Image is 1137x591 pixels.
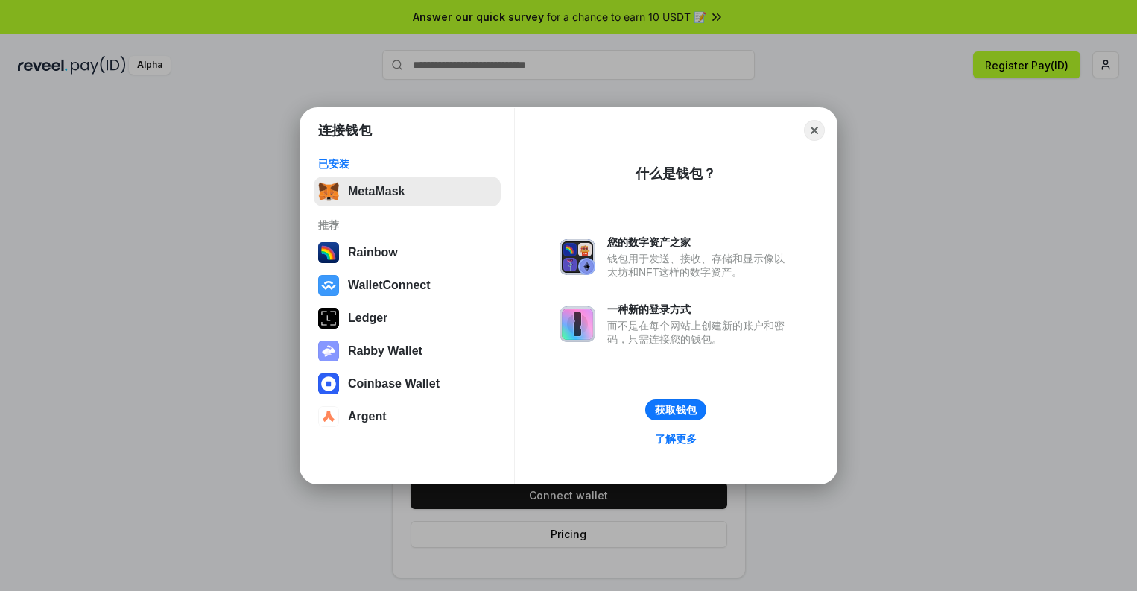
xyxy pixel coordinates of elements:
div: MetaMask [348,185,405,198]
img: svg+xml,%3Csvg%20xmlns%3D%22http%3A%2F%2Fwww.w3.org%2F2000%2Fsvg%22%20fill%3D%22none%22%20viewBox... [560,306,595,342]
div: WalletConnect [348,279,431,292]
div: 而不是在每个网站上创建新的账户和密码，只需连接您的钱包。 [607,319,792,346]
img: svg+xml,%3Csvg%20width%3D%22120%22%20height%3D%22120%22%20viewBox%3D%220%200%20120%20120%22%20fil... [318,242,339,263]
div: 什么是钱包？ [636,165,716,183]
img: svg+xml,%3Csvg%20xmlns%3D%22http%3A%2F%2Fwww.w3.org%2F2000%2Fsvg%22%20fill%3D%22none%22%20viewBox... [318,341,339,361]
div: Ledger [348,312,387,325]
button: Coinbase Wallet [314,369,501,399]
div: 获取钱包 [655,403,697,417]
img: svg+xml,%3Csvg%20xmlns%3D%22http%3A%2F%2Fwww.w3.org%2F2000%2Fsvg%22%20width%3D%2228%22%20height%3... [318,308,339,329]
button: Ledger [314,303,501,333]
button: Rainbow [314,238,501,268]
div: 了解更多 [655,432,697,446]
div: 钱包用于发送、接收、存储和显示像以太坊和NFT这样的数字资产。 [607,252,792,279]
button: 获取钱包 [645,399,706,420]
img: svg+xml,%3Csvg%20fill%3D%22none%22%20height%3D%2233%22%20viewBox%3D%220%200%2035%2033%22%20width%... [318,181,339,202]
div: 一种新的登录方式 [607,303,792,316]
div: Rabby Wallet [348,344,422,358]
button: Argent [314,402,501,432]
button: WalletConnect [314,271,501,300]
button: Rabby Wallet [314,336,501,366]
div: Coinbase Wallet [348,377,440,391]
div: 推荐 [318,218,496,232]
h1: 连接钱包 [318,121,372,139]
img: svg+xml,%3Csvg%20width%3D%2228%22%20height%3D%2228%22%20viewBox%3D%220%200%2028%2028%22%20fill%3D... [318,373,339,394]
img: svg+xml,%3Csvg%20xmlns%3D%22http%3A%2F%2Fwww.w3.org%2F2000%2Fsvg%22%20fill%3D%22none%22%20viewBox... [560,239,595,275]
button: MetaMask [314,177,501,206]
img: svg+xml,%3Csvg%20width%3D%2228%22%20height%3D%2228%22%20viewBox%3D%220%200%2028%2028%22%20fill%3D... [318,275,339,296]
div: 已安装 [318,157,496,171]
div: Argent [348,410,387,423]
button: Close [804,120,825,141]
a: 了解更多 [646,429,706,449]
div: 您的数字资产之家 [607,236,792,249]
img: svg+xml,%3Csvg%20width%3D%2228%22%20height%3D%2228%22%20viewBox%3D%220%200%2028%2028%22%20fill%3D... [318,406,339,427]
div: Rainbow [348,246,398,259]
